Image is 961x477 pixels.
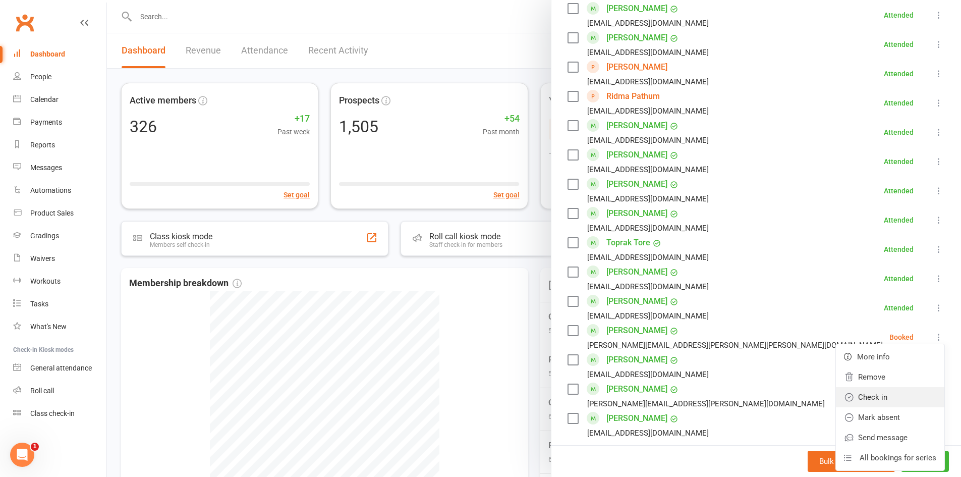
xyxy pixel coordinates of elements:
div: Attended [884,217,914,224]
a: Product Sales [13,202,106,225]
div: Workouts [30,277,61,285]
div: Attended [884,129,914,136]
a: Clubworx [12,10,37,35]
div: [EMAIL_ADDRESS][DOMAIN_NAME] [587,134,709,147]
div: [PERSON_NAME][EMAIL_ADDRESS][PERSON_NAME][PERSON_NAME][DOMAIN_NAME] [587,339,883,352]
a: [PERSON_NAME] [606,118,667,134]
div: [EMAIL_ADDRESS][DOMAIN_NAME] [587,104,709,118]
a: [PERSON_NAME] [606,147,667,163]
a: Ridma Pathum [606,88,660,104]
div: Attended [884,41,914,48]
div: People [30,73,51,81]
a: Toprak Tore [606,235,650,251]
a: Check in [836,387,944,407]
a: [PERSON_NAME] [606,59,667,75]
div: [EMAIL_ADDRESS][DOMAIN_NAME] [587,368,709,381]
a: [PERSON_NAME] [606,323,667,339]
a: [PERSON_NAME] [606,205,667,222]
div: Class check-in [30,409,75,417]
div: Reports [30,141,55,149]
div: Tasks [30,300,48,308]
a: [PERSON_NAME] [606,176,667,192]
div: [EMAIL_ADDRESS][DOMAIN_NAME] [587,309,709,323]
a: [PERSON_NAME] [606,1,667,17]
div: [EMAIL_ADDRESS][DOMAIN_NAME] [587,46,709,59]
div: [PERSON_NAME][EMAIL_ADDRESS][PERSON_NAME][DOMAIN_NAME] [587,397,825,410]
a: [PERSON_NAME] [606,410,667,427]
a: [PERSON_NAME] [606,264,667,280]
a: Dashboard [13,43,106,66]
div: [EMAIL_ADDRESS][DOMAIN_NAME] [587,17,709,30]
button: Bulk add attendees [808,451,895,472]
div: Roll call [30,387,54,395]
a: General attendance kiosk mode [13,357,106,380]
span: 1 [31,443,39,451]
div: [EMAIL_ADDRESS][DOMAIN_NAME] [587,192,709,205]
a: Gradings [13,225,106,247]
a: People [13,66,106,88]
a: Class kiosk mode [13,402,106,425]
a: [PERSON_NAME] [606,293,667,309]
div: Booked [889,334,914,341]
div: Product Sales [30,209,74,217]
a: Automations [13,179,106,202]
a: Reports [13,134,106,156]
a: Tasks [13,293,106,315]
a: Send message [836,428,944,448]
div: Messages [30,164,62,172]
a: Messages [13,156,106,179]
div: Attended [884,275,914,282]
a: Mark absent [836,407,944,428]
div: Attended [884,187,914,194]
div: Attended [884,158,914,165]
div: [EMAIL_ADDRESS][DOMAIN_NAME] [587,280,709,293]
a: Calendar [13,88,106,111]
iframe: Intercom live chat [10,443,34,467]
div: Waivers [30,254,55,262]
div: Calendar [30,95,59,103]
span: All bookings for series [860,452,936,464]
div: Payments [30,118,62,126]
div: [EMAIL_ADDRESS][DOMAIN_NAME] [587,163,709,176]
a: Payments [13,111,106,134]
a: [PERSON_NAME] [606,30,667,46]
a: [PERSON_NAME] [606,352,667,368]
div: Attended [884,246,914,253]
div: Attended [884,12,914,19]
a: Waivers [13,247,106,270]
a: All bookings for series [836,448,944,468]
a: What's New [13,315,106,338]
a: More info [836,347,944,367]
span: More info [857,351,890,363]
div: [EMAIL_ADDRESS][DOMAIN_NAME] [587,75,709,88]
a: [PERSON_NAME] [606,381,667,397]
a: Workouts [13,270,106,293]
div: Attended [884,99,914,107]
div: General attendance [30,364,92,372]
div: What's New [30,323,67,331]
a: Remove [836,367,944,387]
a: Roll call [13,380,106,402]
div: [EMAIL_ADDRESS][DOMAIN_NAME] [587,251,709,264]
div: Attended [884,70,914,77]
div: [EMAIL_ADDRESS][DOMAIN_NAME] [587,427,709,440]
div: Dashboard [30,50,65,58]
div: Attended [884,304,914,311]
div: [EMAIL_ADDRESS][DOMAIN_NAME] [587,222,709,235]
div: Gradings [30,232,59,240]
div: Automations [30,186,71,194]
